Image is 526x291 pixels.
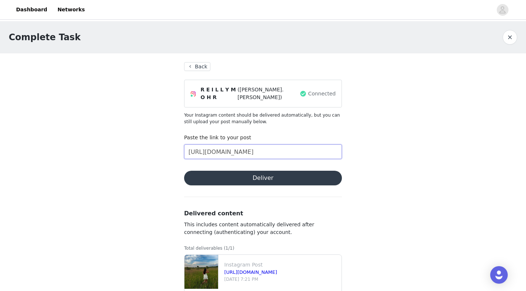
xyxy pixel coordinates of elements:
[190,91,196,97] img: Instagram Icon
[53,1,89,18] a: Networks
[184,245,342,252] p: Total deliverables (1/1)
[224,261,339,269] p: Instagram Post
[12,1,52,18] a: Dashboard
[184,112,342,125] p: Your Instagram content should be delivered automatically, but you can still upload your post manu...
[224,276,339,283] p: [DATE] 7:21 PM
[184,222,314,235] span: This includes content automatically delivered after connecting (authenticating) your account.
[499,4,506,16] div: avatar
[184,135,251,140] label: Paste the link to your post
[184,255,218,289] img: file
[184,171,342,185] button: Deliver
[490,266,508,284] div: Open Intercom Messenger
[308,90,336,98] span: Connected
[184,62,210,71] button: Back
[184,144,342,159] input: Paste the link to your content here
[237,86,298,101] span: ([PERSON_NAME].[PERSON_NAME])
[9,31,81,44] h1: Complete Task
[184,209,342,218] h3: Delivered content
[201,86,236,101] span: R E I L L Y M O H R
[224,269,277,275] a: [URL][DOMAIN_NAME]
